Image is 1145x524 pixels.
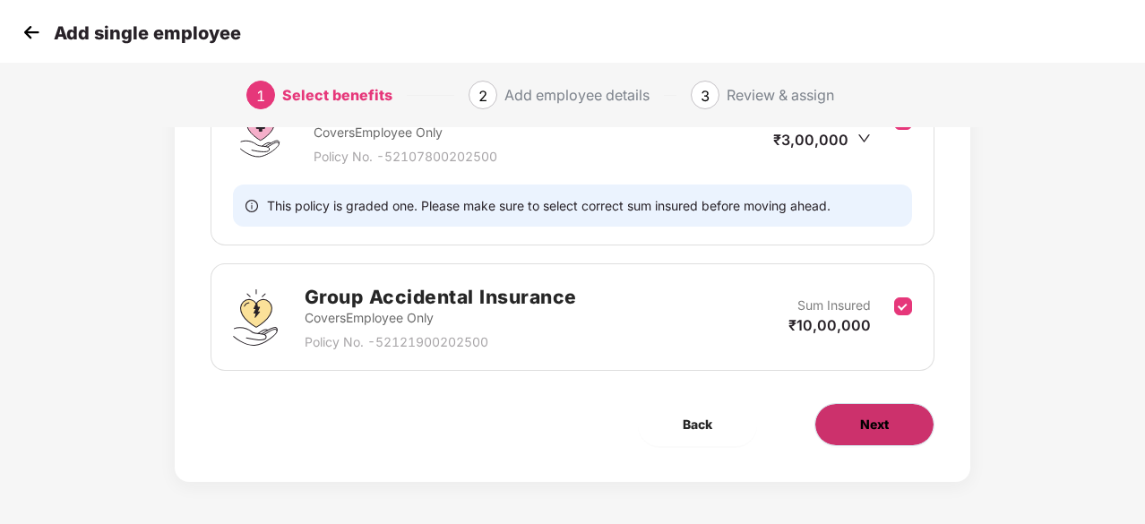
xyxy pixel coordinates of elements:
[282,81,392,109] div: Select benefits
[233,289,277,346] img: svg+xml;base64,PHN2ZyB4bWxucz0iaHR0cDovL3d3dy53My5vcmcvMjAwMC9zdmciIHdpZHRoPSI0OS4zMjEiIGhlaWdodD...
[478,87,487,105] span: 2
[314,147,545,167] p: Policy No. - 52107800202500
[267,197,831,214] span: This policy is graded one. Please make sure to select correct sum insured before moving ahead.
[773,130,871,150] div: ₹3,00,000
[727,81,834,109] div: Review & assign
[305,332,577,352] p: Policy No. - 52121900202500
[797,296,871,315] p: Sum Insured
[683,415,712,434] span: Back
[814,403,934,446] button: Next
[857,132,871,145] span: down
[701,87,710,105] span: 3
[305,282,577,312] h2: Group Accidental Insurance
[54,22,241,44] p: Add single employee
[638,403,757,446] button: Back
[245,197,258,214] span: info-circle
[314,123,545,142] p: Covers Employee Only
[504,81,650,109] div: Add employee details
[860,415,889,434] span: Next
[256,87,265,105] span: 1
[788,316,871,334] span: ₹10,00,000
[305,308,577,328] p: Covers Employee Only
[18,19,45,46] img: svg+xml;base64,PHN2ZyB4bWxucz0iaHR0cDovL3d3dy53My5vcmcvMjAwMC9zdmciIHdpZHRoPSIzMCIgaGVpZ2h0PSIzMC...
[233,105,287,159] img: svg+xml;base64,PHN2ZyBpZD0iR3JvdXBfSGVhbHRoX0luc3VyYW5jZSIgZGF0YS1uYW1lPSJHcm91cCBIZWFsdGggSW5zdX...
